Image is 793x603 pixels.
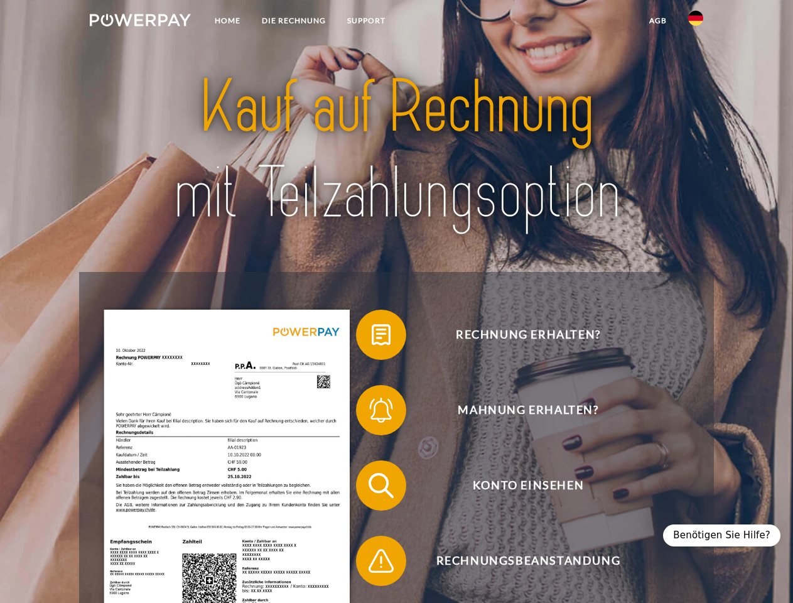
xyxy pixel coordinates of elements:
img: logo-powerpay-white.svg [90,14,191,26]
a: Home [204,9,251,32]
a: DIE RECHNUNG [251,9,337,32]
img: de [688,11,703,26]
span: Konto einsehen [374,460,682,511]
span: Mahnung erhalten? [374,385,682,435]
span: Rechnung erhalten? [374,310,682,360]
img: qb_search.svg [365,470,397,501]
img: qb_bell.svg [365,394,397,426]
img: qb_bill.svg [365,319,397,350]
button: Mahnung erhalten? [356,385,682,435]
a: agb [639,9,677,32]
button: Rechnung erhalten? [356,310,682,360]
img: title-powerpay_de.svg [120,60,673,241]
img: qb_warning.svg [365,545,397,577]
button: Konto einsehen [356,460,682,511]
div: Benötigen Sie Hilfe? [663,524,780,546]
a: SUPPORT [337,9,396,32]
span: Rechnungsbeanstandung [374,536,682,586]
button: Rechnungsbeanstandung [356,536,682,586]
